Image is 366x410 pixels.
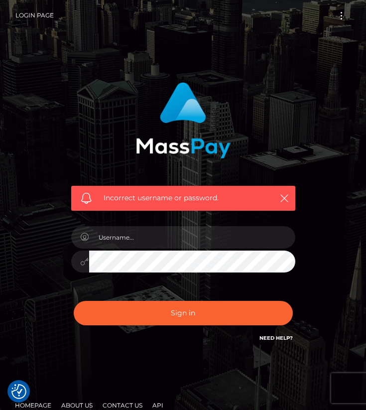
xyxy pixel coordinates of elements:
button: Toggle navigation [332,9,351,22]
input: Username... [89,226,295,249]
img: MassPay Login [136,82,231,158]
a: Login Page [15,5,54,26]
button: Sign in [74,301,293,325]
span: Incorrect username or password. [104,193,265,203]
img: Revisit consent button [11,384,26,399]
button: Consent Preferences [11,384,26,399]
a: Need Help? [259,335,293,341]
